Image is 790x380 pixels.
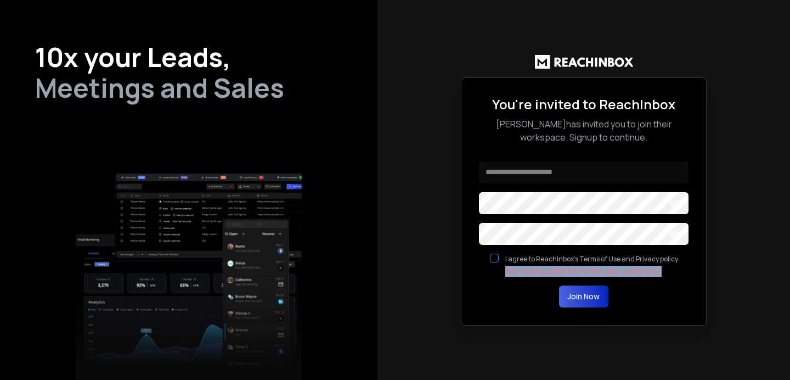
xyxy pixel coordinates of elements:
label: I agree to ReachInbox's Terms of Use and Privacy policy [505,254,678,264]
h2: Meetings and Sales [35,75,342,101]
p: [PERSON_NAME] has invited you to join their workspace. Signup to continue. [479,118,689,144]
h2: You're invited to ReachInbox [479,96,689,113]
button: Join Now [559,286,608,308]
p: You must accept the terms and conditions [505,266,678,277]
h1: 10x your Leads, [35,44,342,70]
